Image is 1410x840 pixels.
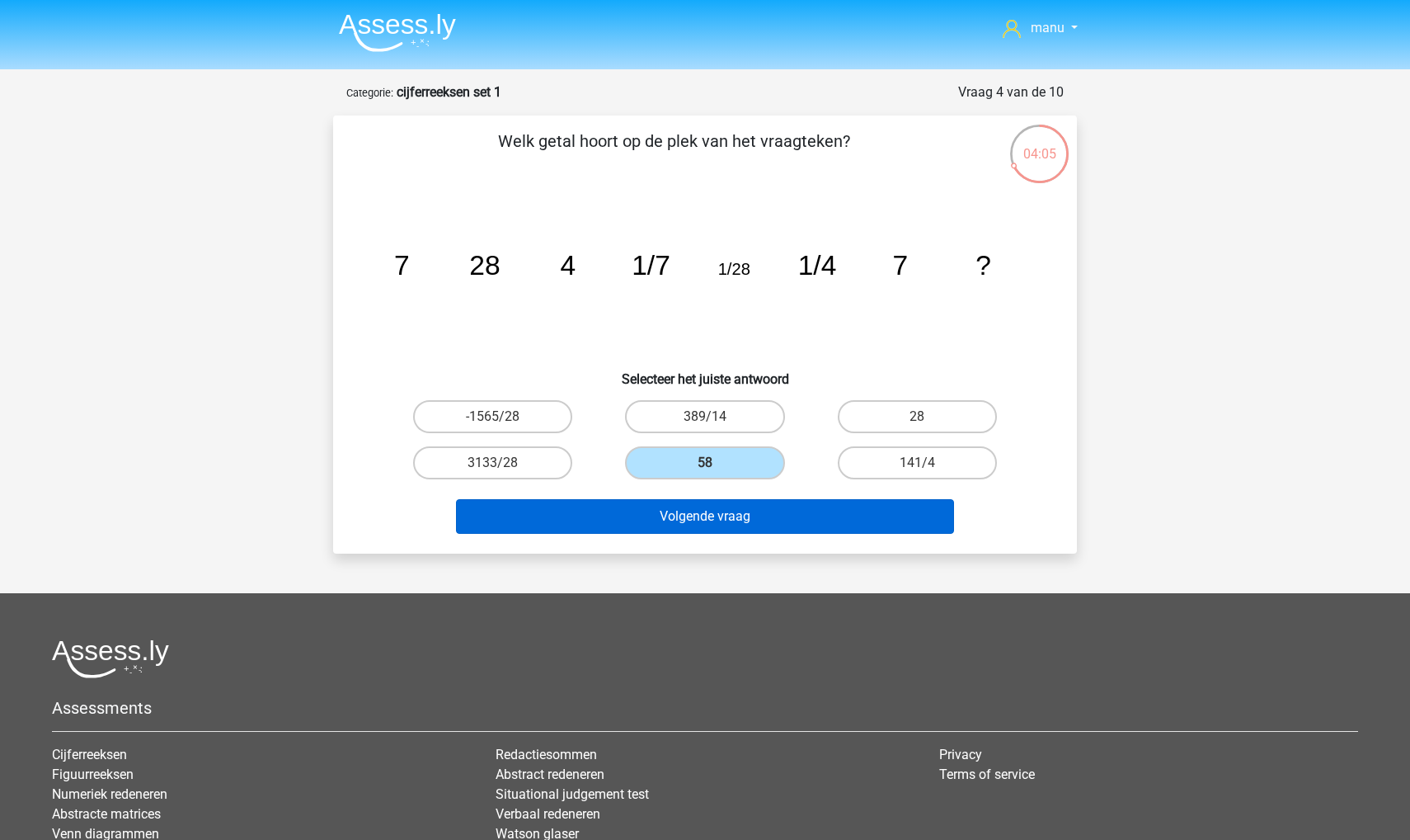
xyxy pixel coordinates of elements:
[496,786,649,802] a: Situational judgement test
[360,129,989,178] p: Welk getal hoort op de plek van het vraagteken?
[625,446,784,479] label: 58
[413,446,572,479] label: 3133/28
[1008,123,1070,164] div: 04:05
[346,87,393,99] small: Categorie:
[798,250,837,281] tspan: 1/4
[52,806,161,822] a: Abstracte matrices
[394,250,410,281] tspan: 7
[838,446,997,479] label: 141/4
[625,400,784,433] label: 389/14
[939,747,982,762] a: Privacy
[52,786,167,802] a: Numeriek redeneren
[360,358,1050,387] h6: Selecteer het juiste antwoord
[496,767,604,782] a: Abstract redeneren
[397,84,501,100] strong: cijferreeksen set 1
[718,260,750,278] tspan: 1/28
[892,250,908,281] tspan: 7
[1031,20,1065,35] span: manu
[339,13,456,52] img: Assessly
[469,250,500,281] tspan: 28
[496,747,597,762] a: Redactiesommen
[52,698,1358,718] h5: Assessments
[496,806,600,822] a: Verbaal redeneren
[632,250,670,281] tspan: 1/7
[52,767,134,782] a: Figuurreeksen
[939,767,1035,782] a: Terms of service
[958,83,1064,102] div: Vraag 4 van de 10
[52,747,127,762] a: Cijferreeksen
[413,400,572,433] label: -1565/28
[456,499,955,534] button: Volgende vraag
[52,639,169,678] img: Assessly logo
[975,250,991,281] tspan: ?
[838,400,997,433] label: 28
[996,18,1084,38] a: manu
[560,250,576,281] tspan: 4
